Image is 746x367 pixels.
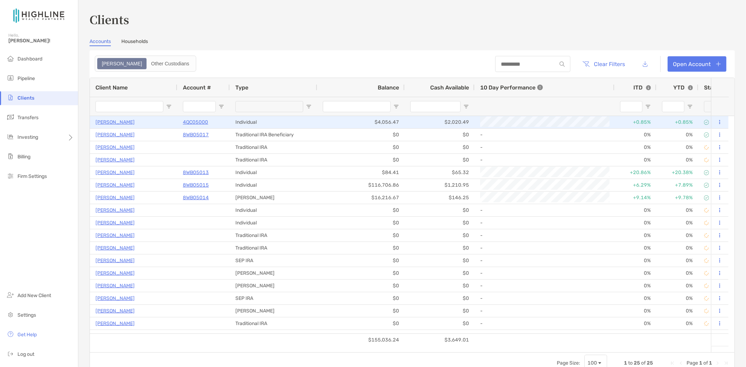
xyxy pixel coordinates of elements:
div: $0 [405,154,475,166]
span: 25 [634,360,640,366]
div: $0 [405,292,475,304]
div: - [480,267,609,279]
div: 0% [656,141,698,153]
div: $0 [405,317,475,330]
span: Client Name [95,84,128,91]
span: Cash Available [430,84,469,91]
span: Page [687,360,698,366]
img: add_new_client icon [6,291,15,299]
span: 25 [647,360,653,366]
p: 4QC05000 [183,118,208,127]
div: Individual [230,166,317,179]
div: $0 [405,280,475,292]
div: +0.85% [614,116,656,128]
input: ITD Filter Input [620,101,642,112]
div: Individual [230,116,317,128]
div: 0% [656,280,698,292]
input: Client Name Filter Input [95,101,163,112]
img: clients icon [6,93,15,102]
button: Open Filter Menu [687,104,693,109]
img: get-help icon [6,330,15,338]
div: $84.41 [317,166,405,179]
a: [PERSON_NAME] [95,332,135,340]
div: 0% [614,229,656,242]
p: [PERSON_NAME] [95,193,135,202]
div: +6.29% [614,179,656,191]
img: draft icon [704,145,709,150]
div: - [480,330,609,342]
span: 1 [709,360,712,366]
button: Open Filter Menu [166,104,172,109]
div: [PERSON_NAME] [230,305,317,317]
div: [PERSON_NAME] [230,280,317,292]
div: Other Custodians [147,59,193,69]
div: $0 [317,242,405,254]
span: Billing [17,154,30,160]
span: of [703,360,708,366]
div: $0 [317,204,405,216]
div: - [480,293,609,304]
span: Investing [17,134,38,140]
div: 0% [656,267,698,279]
div: 0% [656,242,698,254]
div: - [480,129,609,141]
div: 0% [656,129,698,141]
div: 100 [588,360,597,366]
div: $3,649.01 [405,334,475,346]
div: [PERSON_NAME] [230,330,317,342]
a: [PERSON_NAME] [95,281,135,290]
img: complete icon [704,183,709,188]
div: 10 Day Performance [480,78,543,97]
p: [PERSON_NAME] [95,168,135,177]
input: YTD Filter Input [662,101,684,112]
div: $2,020.49 [405,116,475,128]
div: $0 [405,267,475,279]
div: +0.85% [656,116,698,128]
div: $116,706.86 [317,179,405,191]
p: [PERSON_NAME] [95,269,135,278]
a: 8WB05013 [183,168,209,177]
div: 0% [656,229,698,242]
img: billing icon [6,152,15,160]
button: Open Filter Menu [306,104,312,109]
a: 8WB05015 [183,181,209,189]
img: draft icon [704,233,709,238]
div: - [480,204,609,216]
div: 0% [614,292,656,304]
div: 0% [614,242,656,254]
div: Next Page [715,360,720,366]
a: [PERSON_NAME] [95,307,135,315]
img: Zoe Logo [8,3,70,28]
img: draft icon [704,208,709,213]
span: Dashboard [17,56,42,62]
input: Balance Filter Input [323,101,391,112]
a: Households [121,38,148,46]
div: $0 [405,217,475,229]
span: [PERSON_NAME]! [8,38,74,44]
div: Last Page [723,360,729,366]
div: Traditional IRA [230,242,317,254]
img: pipeline icon [6,74,15,82]
img: draft icon [704,271,709,276]
span: Type [235,84,248,91]
span: Firm Settings [17,173,47,179]
span: of [641,360,646,366]
a: [PERSON_NAME] [95,143,135,152]
div: 0% [656,254,698,267]
div: $0 [317,154,405,166]
a: [PERSON_NAME] [95,256,135,265]
div: 0% [614,129,656,141]
div: $0 [317,217,405,229]
div: $146.25 [405,192,475,204]
div: 0% [614,317,656,330]
div: Traditional IRA [230,154,317,166]
div: 0% [656,154,698,166]
div: Traditional IRA [230,141,317,153]
div: $0 [405,129,475,141]
img: draft icon [704,158,709,163]
div: $0 [317,330,405,342]
img: investing icon [6,132,15,141]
